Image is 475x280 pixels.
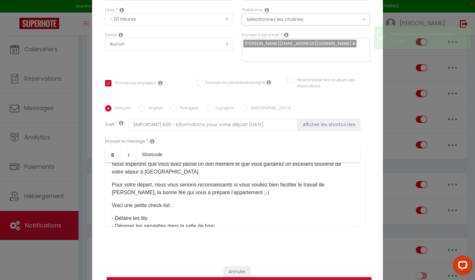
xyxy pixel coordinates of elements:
[267,80,271,85] i: Envoyer au prestataire si il est assigné
[111,105,131,112] label: Français
[298,119,360,130] button: Afficher les shortcodes
[224,266,250,277] button: Annuler
[284,32,289,37] i: Recipient
[265,7,269,13] i: Action Channel
[242,7,263,13] label: Plateforme
[105,32,117,38] label: Statut
[242,13,370,25] button: Sélectionnez les chaînes
[158,80,163,85] i: Envoyer au voyageur
[112,181,354,196] p: Pour votre départ, nous vous serions reconnaissants si vous vouliez bien faciliter le travail de ...
[448,253,475,280] iframe: LiveChat chat widget
[112,160,354,176] p: Nous espérons que vous avez passé un bon moment et que vous garderez un excellent souvenir de vot...
[120,7,124,13] i: Action Time
[121,147,137,162] a: Italic
[212,105,234,112] label: Espagnol
[177,105,198,112] label: Portugais
[242,32,279,38] label: Envoyer à cet email
[245,40,352,46] span: [PERSON_NAME][EMAIL_ADDRESS][DOMAIN_NAME]
[105,121,115,128] label: Sujet
[112,215,354,230] p: - Défaire les lits - Déposer les serviettes dans la salle de bain
[150,139,154,144] i: Message
[105,138,145,145] label: Envoyer ce message
[248,105,291,112] label: [GEOGRAPHIC_DATA]
[112,202,354,209] p: Voici une petite check-list :
[105,7,115,13] label: Délai
[145,105,163,112] label: Anglais
[119,120,123,125] i: Subject
[137,147,168,162] a: Shortcode
[391,32,464,44] div: Mise à jour de la notification avec succès !
[119,32,123,37] i: Booking status
[105,147,121,162] a: Bold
